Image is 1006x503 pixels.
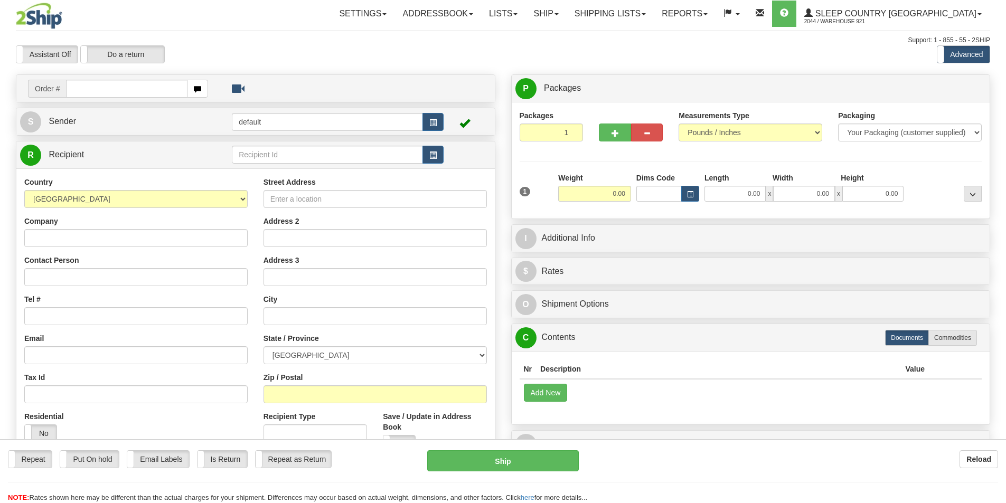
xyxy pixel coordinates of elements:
[49,150,84,159] span: Recipient
[536,359,901,379] th: Description
[773,173,793,183] label: Width
[567,1,654,27] a: Shipping lists
[264,333,319,344] label: State / Province
[20,144,209,166] a: R Recipient
[515,327,986,348] a: CContents
[24,216,58,226] label: Company
[383,411,486,432] label: Save / Update in Address Book
[521,493,534,501] a: here
[264,255,299,265] label: Address 3
[264,372,303,383] label: Zip / Postal
[24,333,44,344] label: Email
[20,111,232,132] a: S Sender
[515,294,537,315] span: O
[256,451,331,468] label: Repeat as Return
[8,493,29,501] span: NOTE:
[982,197,1005,305] iframe: chat widget
[966,455,991,463] b: Reload
[515,228,537,249] span: I
[515,293,986,315] a: OShipment Options
[16,3,62,29] img: logo2044.jpg
[232,146,423,164] input: Recipient Id
[515,327,537,348] span: C
[25,425,57,442] label: No
[558,173,582,183] label: Weight
[49,117,76,126] span: Sender
[515,78,537,99] span: P
[20,111,41,132] span: S
[232,113,423,131] input: Sender Id
[331,1,394,27] a: Settings
[544,83,581,92] span: Packages
[60,451,119,468] label: Put On hold
[198,451,247,468] label: Is Return
[383,435,415,452] label: No
[838,110,875,121] label: Packaging
[127,451,189,468] label: Email Labels
[679,110,749,121] label: Measurements Type
[24,372,45,383] label: Tax Id
[515,261,537,282] span: $
[520,110,554,121] label: Packages
[937,46,990,63] label: Advanced
[264,411,316,422] label: Recipient Type
[8,451,52,468] label: Repeat
[28,80,66,98] span: Order #
[796,1,990,27] a: Sleep Country [GEOGRAPHIC_DATA] 2044 / Warehouse 921
[24,411,64,422] label: Residential
[515,261,986,282] a: $Rates
[20,145,41,166] span: R
[813,9,976,18] span: Sleep Country [GEOGRAPHIC_DATA]
[515,227,986,249] a: IAdditional Info
[264,177,316,187] label: Street Address
[264,294,277,305] label: City
[835,186,842,202] span: x
[520,359,537,379] th: Nr
[515,433,986,455] a: RReturn Shipment
[804,16,883,27] span: 2044 / Warehouse 921
[520,187,531,196] span: 1
[481,1,525,27] a: Lists
[704,173,729,183] label: Length
[525,1,566,27] a: Ship
[964,186,982,202] div: ...
[654,1,716,27] a: Reports
[24,255,79,265] label: Contact Person
[766,186,773,202] span: x
[515,434,537,455] span: R
[394,1,481,27] a: Addressbook
[264,190,487,208] input: Enter a location
[81,46,164,63] label: Do a return
[24,294,41,305] label: Tel #
[16,36,990,45] div: Support: 1 - 855 - 55 - 2SHIP
[885,330,929,346] label: Documents
[16,46,78,63] label: Assistant Off
[636,173,675,183] label: Dims Code
[427,450,579,471] button: Ship
[928,330,977,346] label: Commodities
[264,216,299,226] label: Address 2
[841,173,864,183] label: Height
[960,450,998,468] button: Reload
[24,177,53,187] label: Country
[515,78,986,99] a: P Packages
[524,384,568,402] button: Add New
[901,359,929,379] th: Value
